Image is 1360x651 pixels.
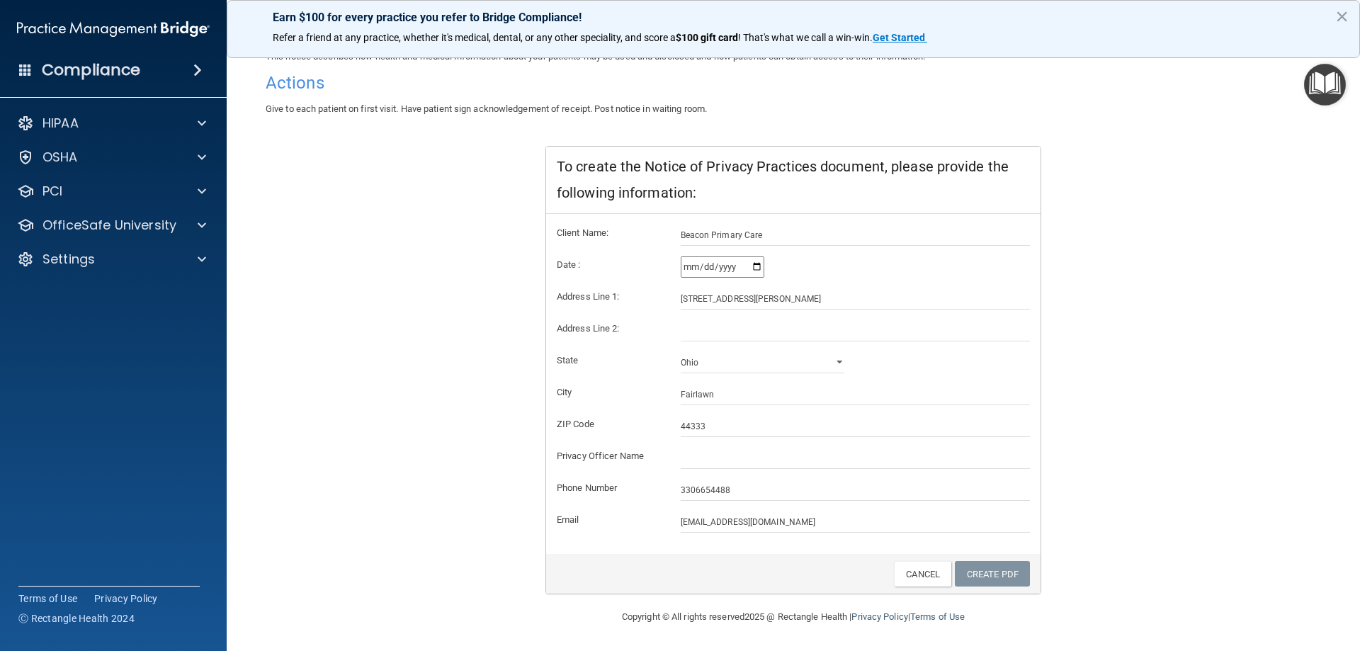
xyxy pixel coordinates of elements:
[42,60,140,80] h4: Compliance
[546,320,670,337] label: Address Line 2:
[873,32,925,43] strong: Get Started
[676,32,738,43] strong: $100 gift card
[546,416,670,433] label: ZIP Code
[873,32,927,43] a: Get Started
[546,256,670,273] label: Date :
[546,448,670,465] label: Privacy Officer Name
[955,561,1030,587] a: Create PDF
[1335,5,1349,28] button: Close
[546,288,670,305] label: Address Line 1:
[546,384,670,401] label: City
[17,183,206,200] a: PCI
[42,183,62,200] p: PCI
[546,225,670,242] label: Client Name:
[266,103,707,114] span: Give to each patient on first visit. Have patient sign acknowledgement of receipt. Post notice in...
[17,115,206,132] a: HIPAA
[17,217,206,234] a: OfficeSafe University
[546,511,670,528] label: Email
[535,594,1052,640] div: Copyright © All rights reserved 2025 @ Rectangle Health | |
[17,149,206,166] a: OSHA
[42,217,176,234] p: OfficeSafe University
[18,591,77,606] a: Terms of Use
[546,352,670,369] label: State
[17,251,206,268] a: Settings
[266,74,1321,92] h4: Actions
[546,480,670,497] label: Phone Number
[42,149,78,166] p: OSHA
[273,32,676,43] span: Refer a friend at any practice, whether it's medical, dental, or any other speciality, and score a
[681,416,1031,437] input: _____
[17,15,210,43] img: PMB logo
[894,561,951,587] a: Cancel
[910,611,965,622] a: Terms of Use
[94,591,158,606] a: Privacy Policy
[18,611,135,625] span: Ⓒ Rectangle Health 2024
[546,147,1041,214] div: To create the Notice of Privacy Practices document, please provide the following information:
[42,115,79,132] p: HIPAA
[738,32,873,43] span: ! That's what we call a win-win.
[42,251,95,268] p: Settings
[273,11,1314,24] p: Earn $100 for every practice you refer to Bridge Compliance!
[851,611,907,622] a: Privacy Policy
[1304,64,1346,106] button: Open Resource Center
